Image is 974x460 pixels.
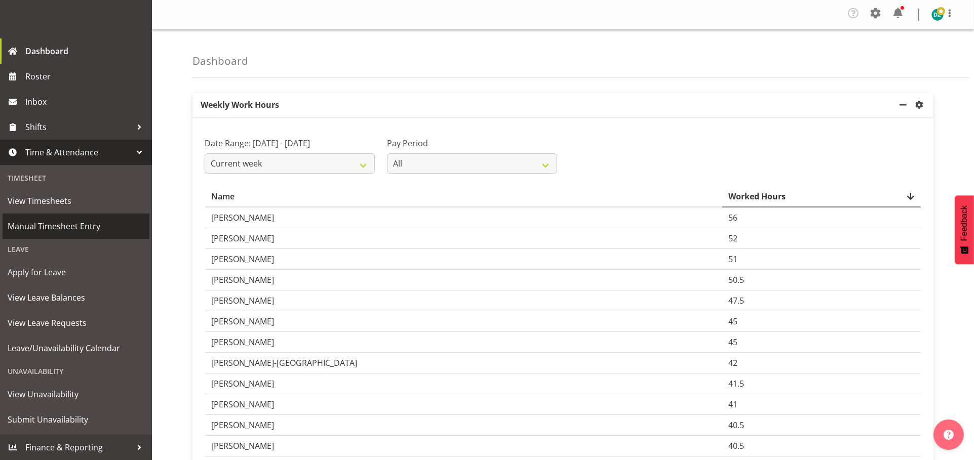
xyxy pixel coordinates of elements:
[192,55,248,67] h4: Dashboard
[728,316,737,327] span: 45
[25,94,147,109] span: Inbox
[3,407,149,432] a: Submit Unavailability
[728,254,737,265] span: 51
[25,44,147,59] span: Dashboard
[8,219,144,234] span: Manual Timesheet Entry
[728,274,744,285] span: 50.5
[3,260,149,285] a: Apply for Leave
[205,207,722,228] td: [PERSON_NAME]
[728,233,737,244] span: 52
[728,378,744,389] span: 41.5
[8,341,144,356] span: Leave/Unavailability Calendar
[728,440,744,451] span: 40.5
[8,315,144,330] span: View Leave Requests
[728,212,737,223] span: 56
[205,415,722,436] td: [PERSON_NAME]
[728,295,744,306] span: 47.5
[3,188,149,214] a: View Timesheets
[192,93,897,117] p: Weekly Work Hours
[931,9,944,21] img: daniel-zhou7496.jpg
[728,337,737,348] span: 45
[211,190,716,202] div: Name
[3,310,149,336] a: View Leave Requests
[25,145,132,160] span: Time & Attendance
[8,290,144,305] span: View Leave Balances
[944,430,954,440] img: help-xxl-2.png
[8,265,144,280] span: Apply for Leave
[205,373,722,394] td: [PERSON_NAME]
[205,228,722,249] td: [PERSON_NAME]
[3,336,149,361] a: Leave/Unavailability Calendar
[205,290,722,311] td: [PERSON_NAME]
[897,93,913,117] a: minimize
[3,239,149,260] div: Leave
[955,195,974,264] button: Feedback - Show survey
[205,311,722,332] td: [PERSON_NAME]
[25,69,147,84] span: Roster
[25,440,132,455] span: Finance & Reporting
[8,193,144,208] span: View Timesheets
[8,387,144,402] span: View Unavailability
[728,420,744,431] span: 40.5
[387,137,557,149] label: Pay Period
[25,119,132,135] span: Shifts
[3,382,149,407] a: View Unavailability
[205,332,722,353] td: [PERSON_NAME]
[3,285,149,310] a: View Leave Balances
[3,168,149,188] div: Timesheet
[960,205,969,241] span: Feedback
[8,412,144,427] span: Submit Unavailability
[205,353,722,373] td: [PERSON_NAME]-[GEOGRAPHIC_DATA]
[3,361,149,382] div: Unavailability
[728,190,915,202] div: Worked Hours
[913,99,929,111] a: settings
[205,436,722,456] td: [PERSON_NAME]
[205,394,722,415] td: [PERSON_NAME]
[3,214,149,239] a: Manual Timesheet Entry
[205,249,722,270] td: [PERSON_NAME]
[205,137,375,149] label: Date Range: [DATE] - [DATE]
[728,399,737,410] span: 41
[205,270,722,290] td: [PERSON_NAME]
[728,357,737,368] span: 42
